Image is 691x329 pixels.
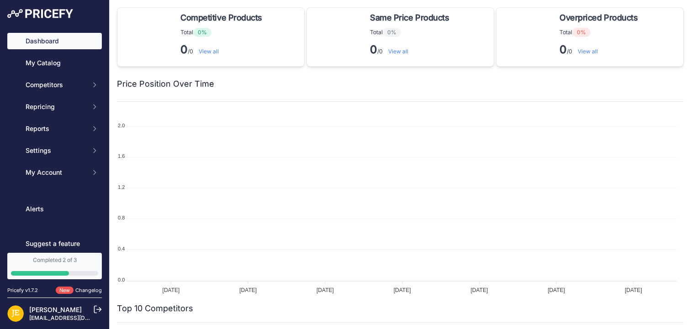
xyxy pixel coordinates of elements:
span: My Account [26,168,85,177]
p: Total [370,28,453,37]
tspan: 1.6 [118,153,125,159]
a: View all [199,48,219,55]
span: Repricing [26,102,85,111]
tspan: 0.4 [118,246,125,251]
a: Alerts [7,201,102,217]
img: Pricefy Logo [7,9,73,18]
button: Repricing [7,99,102,115]
p: /0 [180,42,266,57]
h2: Price Position Over Time [117,78,214,90]
tspan: [DATE] [163,287,180,293]
a: Dashboard [7,33,102,49]
button: Competitors [7,77,102,93]
tspan: [DATE] [548,287,565,293]
tspan: [DATE] [625,287,642,293]
p: Total [180,28,266,37]
a: Completed 2 of 3 [7,253,102,279]
h2: Top 10 Competitors [117,302,193,315]
a: [PERSON_NAME] [29,306,82,313]
span: 0% [572,28,591,37]
span: 0% [383,28,401,37]
tspan: [DATE] [316,287,334,293]
nav: Sidebar [7,33,102,252]
tspan: [DATE] [239,287,257,293]
span: 0% [193,28,211,37]
span: New [56,287,74,294]
div: Completed 2 of 3 [11,256,98,264]
span: Reports [26,124,85,133]
span: Settings [26,146,85,155]
tspan: 2.0 [118,123,125,128]
tspan: 0.8 [118,215,125,220]
span: Competitors [26,80,85,89]
a: Changelog [75,287,102,293]
button: My Account [7,164,102,181]
p: Total [559,28,641,37]
a: View all [578,48,598,55]
button: Settings [7,142,102,159]
p: /0 [370,42,453,57]
p: /0 [559,42,641,57]
strong: 0 [180,43,188,56]
tspan: [DATE] [470,287,488,293]
span: Overpriced Products [559,11,638,24]
tspan: 1.2 [118,184,125,190]
a: View all [388,48,408,55]
tspan: 0.0 [118,277,125,282]
strong: 0 [370,43,377,56]
strong: 0 [559,43,567,56]
span: Same Price Products [370,11,449,24]
button: Reports [7,120,102,137]
a: Suggest a feature [7,235,102,252]
a: [EMAIL_ADDRESS][DOMAIN_NAME] [29,314,125,321]
a: My Catalog [7,55,102,71]
tspan: [DATE] [394,287,411,293]
span: Competitive Products [180,11,262,24]
div: Pricefy v1.7.2 [7,287,38,294]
